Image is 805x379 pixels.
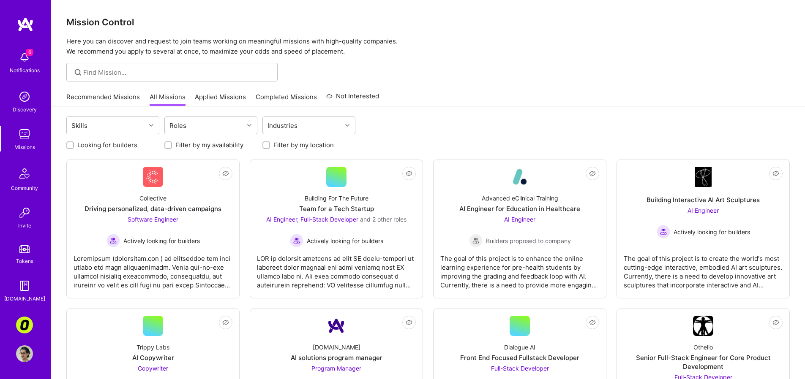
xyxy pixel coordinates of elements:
img: Actively looking for builders [657,225,670,238]
div: Front End Focused Fullstack Developer [460,353,579,362]
img: User Avatar [16,345,33,362]
i: icon Chevron [345,123,349,127]
img: Company Logo [695,167,712,187]
div: Building Interactive AI Art Sculptures [647,195,760,204]
img: Company Logo [510,167,530,187]
div: Driving personalized, data-driven campaigns [85,204,221,213]
i: icon EyeClosed [589,319,596,326]
a: Company LogoBuilding Interactive AI Art SculpturesAI Engineer Actively looking for buildersActive... [624,167,783,291]
i: icon Chevron [149,123,153,127]
span: AI Engineer [688,207,719,214]
div: Collective [139,194,166,203]
img: logo [17,17,34,32]
label: Filter by my location [273,141,334,149]
i: icon EyeClosed [406,319,412,326]
p: Here you can discover and request to join teams working on meaningful missions with high-quality ... [66,36,790,57]
span: Software Engineer [128,216,178,223]
i: icon EyeClosed [222,319,229,326]
img: Actively looking for builders [290,234,303,247]
img: teamwork [16,126,33,143]
div: The goal of this project is to create the world's most cutting-edge interactive, embodied AI art ... [624,247,783,290]
div: Building For The Future [305,194,368,203]
a: Applied Missions [195,92,246,106]
img: guide book [16,277,33,294]
div: Missions [14,143,35,152]
img: Community [14,163,35,184]
a: User Avatar [14,345,35,362]
a: Not Interested [326,91,379,106]
a: Company LogoCollectiveDriving personalized, data-driven campaignsSoftware Engineer Actively looki... [74,167,232,291]
i: icon SearchGrey [73,68,83,77]
span: AI Engineer [504,216,535,223]
span: Full-Stack Developer [491,365,549,372]
div: AI Engineer for Education in Healthcare [459,204,580,213]
div: Invite [18,221,31,230]
a: Recommended Missions [66,92,140,106]
input: Find Mission... [83,68,271,77]
div: Discovery [13,105,37,114]
span: AI Engineer, Full-Stack Developer [266,216,358,223]
span: Actively looking for builders [307,236,383,245]
div: Notifications [10,66,40,75]
div: Advanced eClinical Training [482,194,558,203]
div: Loremipsum (dolorsitam.con ) ad elitseddoe tem inci utlabo etd magn aliquaenimadm. Venia qui-no-e... [74,247,232,290]
label: Looking for builders [77,141,137,149]
span: Program Manager [311,365,361,372]
span: Copywriter [138,365,168,372]
a: Completed Missions [256,92,317,106]
div: AI solutions program manager [291,353,382,362]
div: Senior Full-Stack Engineer for Core Product Development [624,353,783,371]
i: icon EyeClosed [222,170,229,177]
a: Building For The FutureTeam for a Tech StartupAI Engineer, Full-Stack Developer and 2 other roles... [257,167,416,291]
img: Actively looking for builders [106,234,120,247]
span: Actively looking for builders [123,236,200,245]
span: Builders proposed to company [486,236,571,245]
img: bell [16,49,33,66]
label: Filter by my availability [175,141,243,149]
div: [DOMAIN_NAME] [4,294,45,303]
i: icon EyeClosed [772,319,779,326]
i: icon EyeClosed [406,170,412,177]
a: Company LogoAdvanced eClinical TrainingAI Engineer for Education in HealthcareAI Engineer Builder... [440,167,599,291]
div: AI Copywriter [132,353,174,362]
div: Roles [167,119,188,132]
div: Skills [69,119,90,132]
div: Industries [265,119,300,132]
span: Actively looking for builders [674,227,750,236]
a: All Missions [150,92,186,106]
div: Trippy Labs [136,343,169,352]
img: Company Logo [326,316,347,336]
img: Company Logo [143,167,163,187]
div: Team for a Tech Startup [299,204,374,213]
img: Invite [16,204,33,221]
i: icon Chevron [247,123,251,127]
span: and 2 other roles [360,216,407,223]
div: Dialogue AI [504,343,535,352]
a: Corner3: Building an AI User Researcher [14,317,35,333]
div: Community [11,184,38,192]
div: The goal of this project is to enhance the online learning experience for pre-health students by ... [440,247,599,290]
img: discovery [16,88,33,105]
i: icon EyeClosed [589,170,596,177]
i: icon EyeClosed [772,170,779,177]
div: [DOMAIN_NAME] [313,343,360,352]
img: tokens [19,245,30,253]
div: LOR ip dolorsit ametcons ad elit SE doeiu-tempori ut laboreet dolor magnaal eni admi veniamq nost... [257,247,416,290]
div: Othello [693,343,713,352]
img: Corner3: Building an AI User Researcher [16,317,33,333]
img: Company Logo [693,316,713,336]
span: 6 [26,49,33,56]
h3: Mission Control [66,17,790,27]
img: Builders proposed to company [469,234,483,247]
div: Tokens [16,257,33,265]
